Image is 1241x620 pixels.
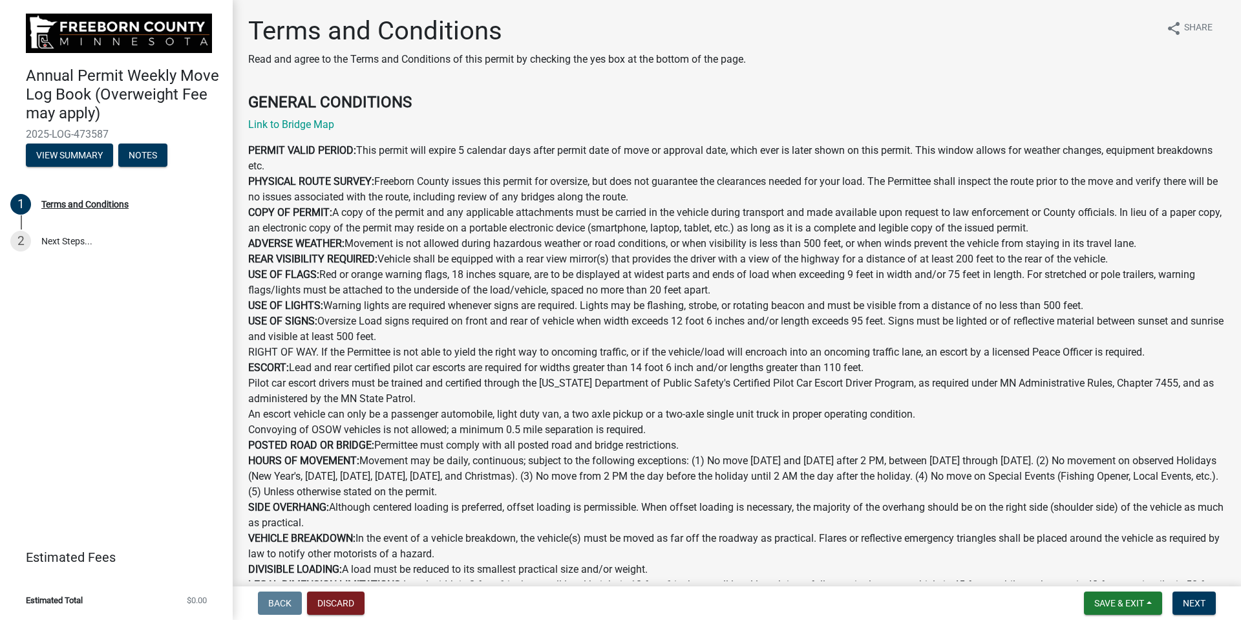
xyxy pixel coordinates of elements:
strong: REAR VISIBILITY REQUIRED: [248,253,377,265]
a: Link to Bridge Map [248,118,334,131]
button: Notes [118,144,167,167]
span: Next [1183,598,1205,608]
i: share [1166,21,1182,36]
strong: COPY OF PERMIT: [248,206,332,219]
strong: GENERAL CONDITIONS [248,93,412,111]
span: Share [1184,21,1213,36]
div: 1 [10,194,31,215]
strong: ADVERSE WEATHER: [248,237,345,250]
div: Terms and Conditions [41,200,129,209]
strong: USE OF SIGNS: [248,315,317,327]
span: Back [268,598,292,608]
strong: LEGAL DIMENSION LIMITATIONS: [248,579,403,591]
img: Freeborn County, Minnesota [26,14,212,53]
strong: DIVISIBLE LOADING: [248,563,342,575]
div: 2 [10,231,31,251]
span: Save & Exit [1094,598,1144,608]
strong: SIDE OVERHANG: [248,501,329,513]
span: $0.00 [187,596,207,604]
h4: Annual Permit Weekly Move Log Book (Overweight Fee may apply) [26,67,222,122]
strong: ESCORT: [248,361,289,374]
strong: USE OF LIGHTS: [248,299,323,312]
wm-modal-confirm: Summary [26,151,113,161]
strong: POSTED ROAD OR BRIDGE: [248,439,374,451]
button: shareShare [1156,16,1223,41]
p: Read and agree to the Terms and Conditions of this permit by checking the yes box at the bottom o... [248,52,746,67]
strong: PHYSICAL ROUTE SURVEY: [248,175,374,187]
span: 2025-LOG-473587 [26,128,207,140]
button: Discard [307,592,365,615]
strong: HOURS OF MOVEMENT: [248,454,359,467]
button: Save & Exit [1084,592,1162,615]
strong: VEHICLE BREAKDOWN: [248,532,355,544]
h1: Terms and Conditions [248,16,746,47]
strong: PERMIT VALID PERIOD: [248,144,356,156]
a: Estimated Fees [10,544,212,570]
span: Estimated Total [26,596,83,604]
wm-modal-confirm: Notes [118,151,167,161]
strong: USE OF FLAGS: [248,268,319,281]
button: View Summary [26,144,113,167]
button: Back [258,592,302,615]
button: Next [1172,592,1216,615]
